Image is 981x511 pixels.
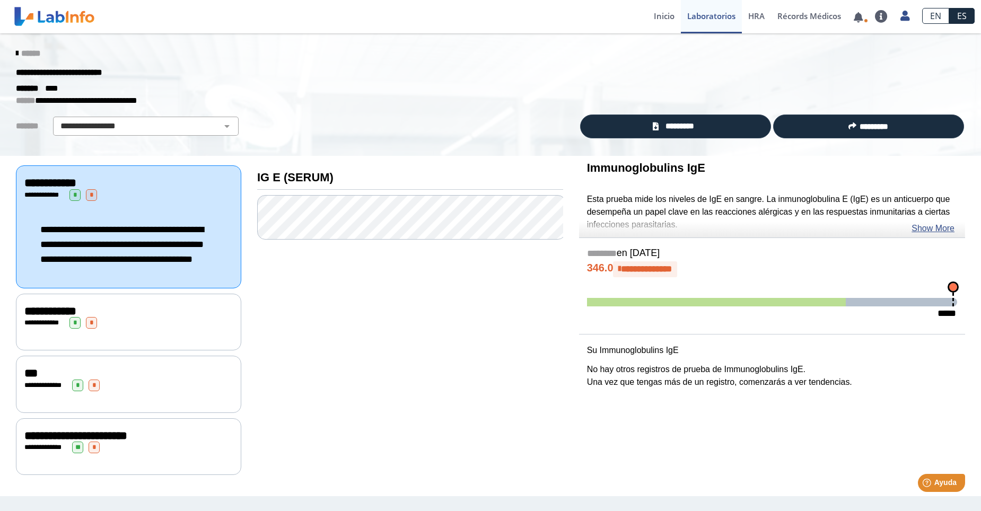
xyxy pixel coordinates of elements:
[887,470,969,499] iframe: Help widget launcher
[587,161,705,174] b: Immunoglobulins IgE
[912,222,954,235] a: Show More
[257,171,334,184] b: IG E (SERUM)
[587,248,957,260] h5: en [DATE]
[587,344,957,357] p: Su Immunoglobulins IgE
[748,11,765,21] span: HRA
[949,8,975,24] a: ES
[587,193,957,231] p: Esta prueba mide los niveles de IgE en sangre. La inmunoglobulina E (IgE) es un anticuerpo que de...
[922,8,949,24] a: EN
[587,261,957,277] h4: 346.0
[587,363,957,389] p: No hay otros registros de prueba de Immunoglobulins IgE. Una vez que tengas más de un registro, c...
